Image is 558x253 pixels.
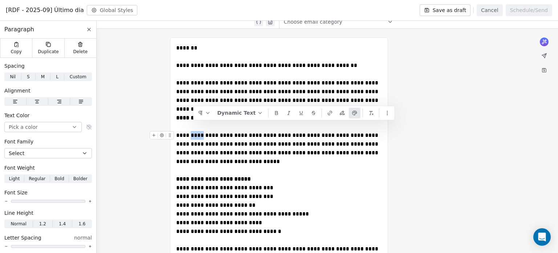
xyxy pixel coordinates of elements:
[4,138,33,145] span: Font Family
[4,189,28,196] span: Font Size
[9,150,24,157] span: Select
[4,234,41,241] span: Letter Spacing
[4,62,25,70] span: Spacing
[41,74,45,80] span: M
[533,228,551,246] div: Open Intercom Messenger
[74,234,92,241] span: normal
[477,4,502,16] button: Cancel
[506,4,552,16] button: Schedule/Send
[27,74,30,80] span: S
[4,87,31,94] span: Alignment
[70,74,86,80] span: Custom
[87,5,138,15] button: Global Styles
[9,175,20,182] span: Light
[78,221,85,227] span: 1.6
[73,49,88,55] span: Delete
[73,175,88,182] span: Bolder
[4,112,29,119] span: Text Color
[4,25,34,34] span: Paragraph
[29,175,45,182] span: Regular
[39,221,46,227] span: 1.2
[11,221,26,227] span: Normal
[420,4,471,16] button: Save as draft
[4,122,82,132] button: Pick a color
[54,175,64,182] span: Bold
[11,49,22,55] span: Copy
[284,18,342,25] span: Choose email category
[214,107,266,118] button: Dynamic Text
[38,49,58,55] span: Duplicate
[59,221,66,227] span: 1.4
[6,6,84,15] span: [RDF - 2025-09] Último dia
[56,74,58,80] span: L
[4,209,33,217] span: Line Height
[4,164,35,171] span: Font Weight
[10,74,16,80] span: Nil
